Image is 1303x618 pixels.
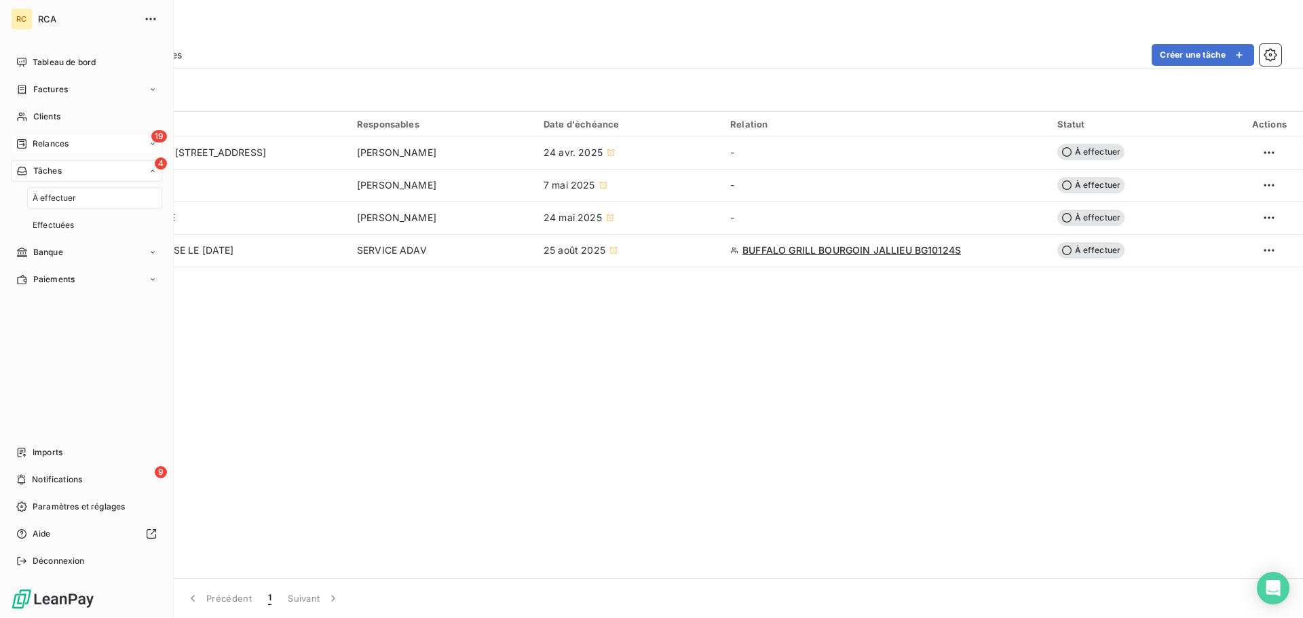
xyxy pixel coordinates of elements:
span: Aide [33,528,51,540]
span: Déconnexion [33,555,85,567]
span: 25 août 2025 [544,244,605,257]
div: Actions [1244,119,1295,130]
span: Banque [33,246,63,258]
span: 24 mai 2025 [544,211,602,225]
span: Notifications [32,474,82,486]
span: Tableau de bord [33,56,96,69]
span: [PERSON_NAME] [357,146,436,159]
span: Paramètres et réglages [33,501,125,513]
span: RCA [38,14,136,24]
span: Clients [33,111,60,123]
span: 1 [268,592,271,605]
span: Relances [33,138,69,150]
span: BUFFALO GRILL BOURGOIN JALLIEU BG10124S [742,244,961,257]
td: - [722,201,1049,234]
div: Responsables [357,119,527,130]
span: Imports [33,446,62,459]
a: Aide [11,523,162,545]
span: SERVICE ADAV [357,244,427,257]
span: 19 [151,130,167,142]
img: Logo LeanPay [11,588,95,610]
div: Open Intercom Messenger [1257,572,1289,604]
div: Statut [1057,119,1228,130]
span: À effectuer [1057,242,1125,258]
span: À effectuer [33,192,77,204]
button: Créer une tâche [1152,44,1254,66]
span: Tâches [33,165,62,177]
button: Précédent [178,584,260,613]
span: [PERSON_NAME] [357,211,436,225]
span: [PERSON_NAME] [357,178,436,192]
span: Factures [33,83,68,96]
td: - [722,169,1049,201]
div: Tâche [65,118,341,130]
span: 9 [155,466,167,478]
div: RC [11,8,33,30]
span: 4 [155,157,167,170]
span: 24 avr. 2025 [544,146,603,159]
button: 1 [260,584,280,613]
span: Paiements [33,273,75,286]
div: Relation [730,119,1040,130]
td: - [722,136,1049,169]
span: À effectuer [1057,177,1125,193]
span: Effectuées [33,219,75,231]
span: À effectuer [1057,210,1125,226]
button: Suivant [280,584,348,613]
span: 7 mai 2025 [544,178,595,192]
div: Date d'échéance [544,119,714,130]
span: À effectuer [1057,144,1125,160]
